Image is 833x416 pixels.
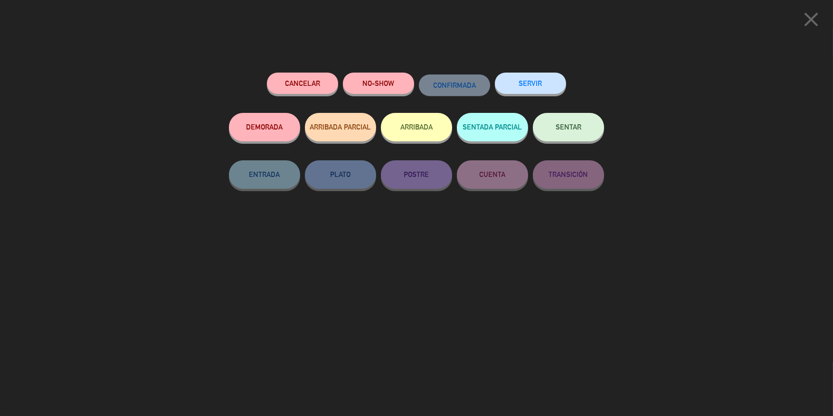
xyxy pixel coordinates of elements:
[796,7,826,35] button: close
[267,73,338,94] button: Cancelar
[433,81,476,89] span: CONFIRMADA
[343,73,414,94] button: NO-SHOW
[419,74,490,96] button: CONFIRMADA
[799,8,823,31] i: close
[310,123,371,131] span: ARRIBADA PARCIAL
[381,113,452,141] button: ARRIBADA
[457,113,528,141] button: SENTADA PARCIAL
[229,160,300,189] button: ENTRADA
[556,123,581,131] span: SENTAR
[305,113,376,141] button: ARRIBADA PARCIAL
[533,113,604,141] button: SENTAR
[533,160,604,189] button: TRANSICIÓN
[229,113,300,141] button: DEMORADA
[305,160,376,189] button: PLATO
[381,160,452,189] button: POSTRE
[495,73,566,94] button: SERVIR
[457,160,528,189] button: CUENTA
